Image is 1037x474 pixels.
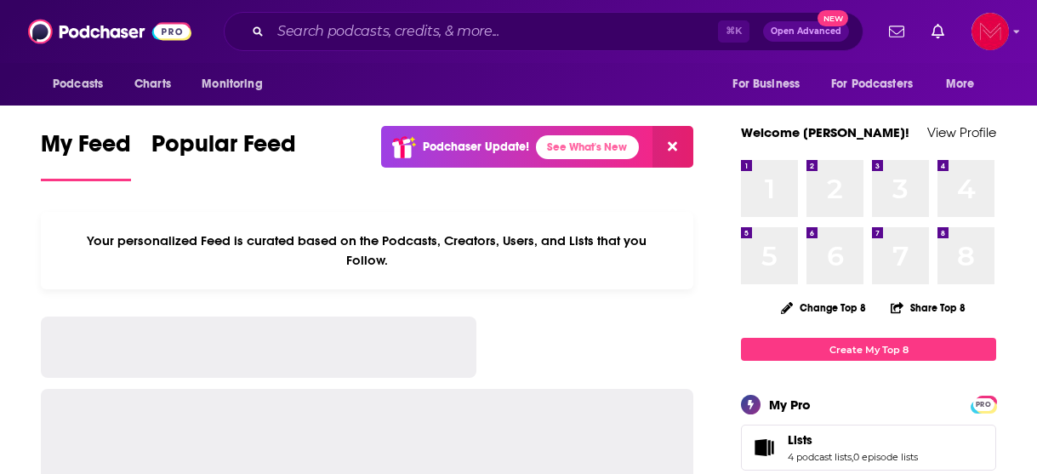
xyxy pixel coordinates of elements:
[769,397,811,413] div: My Pro
[771,27,841,36] span: Open Advanced
[41,68,125,100] button: open menu
[763,21,849,42] button: Open AdvancedNew
[882,17,911,46] a: Show notifications dropdown
[831,72,913,96] span: For Podcasters
[788,432,918,448] a: Lists
[53,72,103,96] span: Podcasts
[853,451,918,463] a: 0 episode lists
[971,13,1009,50] img: User Profile
[741,124,909,140] a: Welcome [PERSON_NAME]!
[771,297,876,318] button: Change Top 8
[41,129,131,181] a: My Feed
[741,425,996,471] span: Lists
[721,68,821,100] button: open menu
[973,398,994,411] span: PRO
[741,338,996,361] a: Create My Top 8
[788,451,852,463] a: 4 podcast lists
[41,129,131,168] span: My Feed
[971,13,1009,50] button: Show profile menu
[718,20,749,43] span: ⌘ K
[536,135,639,159] a: See What's New
[946,72,975,96] span: More
[202,72,262,96] span: Monitoring
[28,15,191,48] img: Podchaser - Follow, Share and Rate Podcasts
[423,140,529,154] p: Podchaser Update!
[151,129,296,181] a: Popular Feed
[934,68,996,100] button: open menu
[271,18,718,45] input: Search podcasts, credits, & more...
[852,451,853,463] span: ,
[927,124,996,140] a: View Profile
[747,436,781,460] a: Lists
[123,68,181,100] a: Charts
[190,68,284,100] button: open menu
[151,129,296,168] span: Popular Feed
[224,12,863,51] div: Search podcasts, credits, & more...
[134,72,171,96] span: Charts
[818,10,848,26] span: New
[820,68,937,100] button: open menu
[41,212,693,289] div: Your personalized Feed is curated based on the Podcasts, Creators, Users, and Lists that you Follow.
[890,291,966,324] button: Share Top 8
[971,13,1009,50] span: Logged in as Pamelamcclure
[973,397,994,410] a: PRO
[925,17,951,46] a: Show notifications dropdown
[788,432,812,448] span: Lists
[732,72,800,96] span: For Business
